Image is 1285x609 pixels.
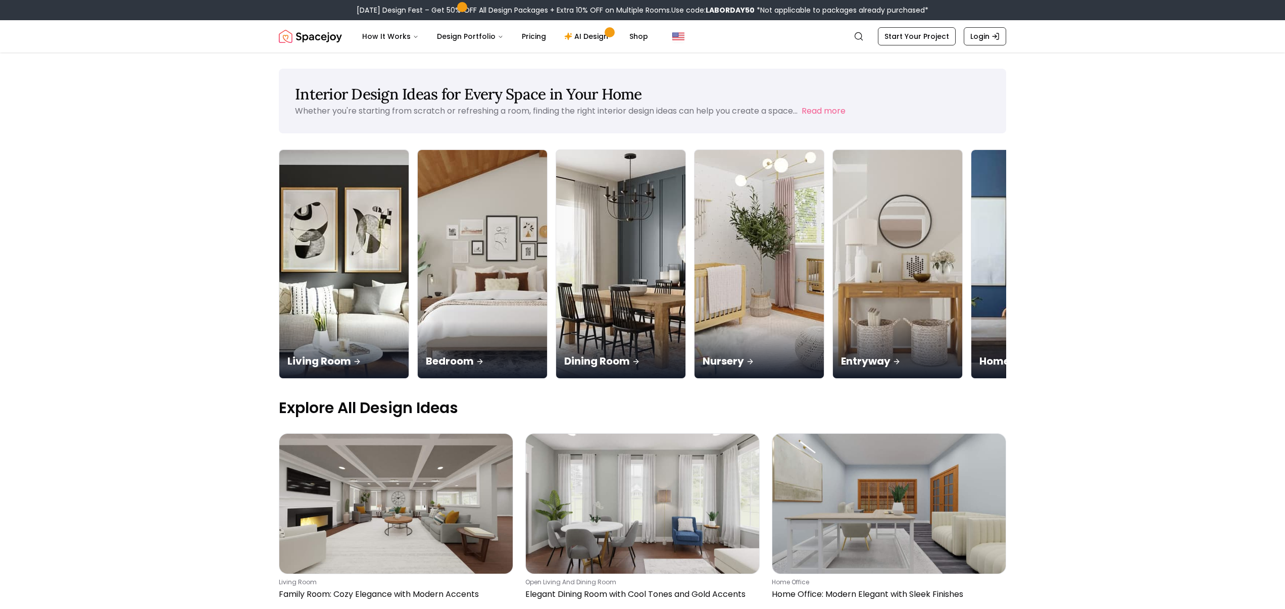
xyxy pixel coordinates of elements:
[279,433,513,604] a: Family Room: Cozy Elegance with Modern Accentsliving roomFamily Room: Cozy Elegance with Modern A...
[556,150,685,378] img: Dining Room
[354,26,427,46] button: How It Works
[418,150,547,378] img: Bedroom
[841,354,954,368] p: Entryway
[279,434,513,574] img: Family Room: Cozy Elegance with Modern Accents
[417,149,548,379] a: BedroomBedroom
[772,588,1002,600] p: Home Office: Modern Elegant with Sleek Finishes
[755,5,928,15] span: *Not applicable to packages already purchased*
[703,354,816,368] p: Nursery
[621,26,656,46] a: Shop
[694,149,824,379] a: NurseryNursery
[525,578,756,586] p: open living and dining room
[279,588,509,600] p: Family Room: Cozy Elegance with Modern Accents
[832,149,963,379] a: EntrywayEntryway
[556,149,686,379] a: Dining RoomDining Room
[878,27,956,45] a: Start Your Project
[287,354,401,368] p: Living Room
[971,150,1101,378] img: Home Office
[671,5,755,15] span: Use code:
[964,27,1006,45] a: Login
[295,105,798,117] p: Whether you're starting from scratch or refreshing a room, finding the right interior design idea...
[279,149,409,379] a: Living RoomLiving Room
[525,588,756,600] p: Elegant Dining Room with Cool Tones and Gold Accents
[279,26,342,46] a: Spacejoy
[295,85,990,103] h1: Interior Design Ideas for Every Space in Your Home
[772,578,1002,586] p: home office
[833,150,962,378] img: Entryway
[279,26,342,46] img: Spacejoy Logo
[564,354,677,368] p: Dining Room
[695,150,824,378] img: Nursery
[672,30,684,42] img: United States
[279,150,409,378] img: Living Room
[802,105,846,117] button: Read more
[556,26,619,46] a: AI Design
[279,578,509,586] p: living room
[426,354,539,368] p: Bedroom
[279,399,1006,417] p: Explore All Design Ideas
[429,26,512,46] button: Design Portfolio
[971,149,1101,379] a: Home OfficeHome Office
[772,433,1006,604] a: Home Office: Modern Elegant with Sleek Finisheshome officeHome Office: Modern Elegant with Sleek ...
[526,434,759,574] img: Elegant Dining Room with Cool Tones and Gold Accents
[772,434,1006,574] img: Home Office: Modern Elegant with Sleek Finishes
[979,354,1093,368] p: Home Office
[706,5,755,15] b: LABORDAY50
[357,5,928,15] div: [DATE] Design Fest – Get 50% OFF All Design Packages + Extra 10% OFF on Multiple Rooms.
[279,20,1006,53] nav: Global
[354,26,656,46] nav: Main
[514,26,554,46] a: Pricing
[525,433,760,604] a: Elegant Dining Room with Cool Tones and Gold Accentsopen living and dining roomElegant Dining Roo...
